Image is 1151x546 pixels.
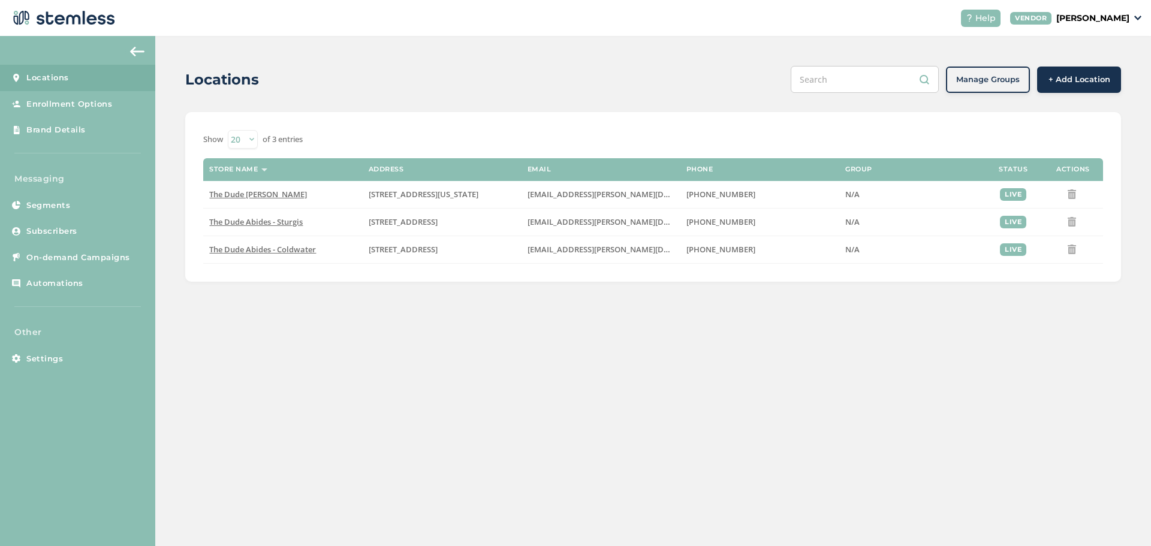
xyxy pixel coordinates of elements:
[26,72,69,84] span: Locations
[203,134,223,146] label: Show
[263,134,303,146] label: of 3 entries
[369,189,516,200] label: 160 North Washington Street
[261,168,267,171] img: icon-sort-1e1d7615.svg
[10,6,115,30] img: logo-dark-0685b13c.svg
[1043,158,1103,181] th: Actions
[528,217,674,227] label: platter.r.madison@gmail.com
[369,244,438,255] span: [STREET_ADDRESS]
[369,216,438,227] span: [STREET_ADDRESS]
[26,252,130,264] span: On-demand Campaigns
[845,189,977,200] label: N/A
[686,165,713,173] label: Phone
[369,245,516,255] label: 398 North Willowbrook Road
[845,165,872,173] label: Group
[130,47,144,56] img: icon-arrow-back-accent-c549486e.svg
[209,245,356,255] label: The Dude Abides - Coldwater
[528,189,674,200] label: platter.r.madison@gmail.com
[1000,188,1026,201] div: live
[845,245,977,255] label: N/A
[209,244,316,255] span: The Dude Abides - Coldwater
[26,124,86,136] span: Brand Details
[26,225,77,237] span: Subscribers
[956,74,1020,86] span: Manage Groups
[845,217,977,227] label: N/A
[528,244,719,255] span: [EMAIL_ADDRESS][PERSON_NAME][DOMAIN_NAME]
[791,66,939,93] input: Search
[528,245,674,255] label: platter.r.madison@gmail.com
[946,67,1030,93] button: Manage Groups
[26,98,112,110] span: Enrollment Options
[686,245,833,255] label: (517) 677-2635
[185,69,259,91] h2: Locations
[1134,16,1141,20] img: icon_down-arrow-small-66adaf34.svg
[1000,243,1026,256] div: live
[209,189,307,200] span: The Dude [PERSON_NAME]
[26,277,83,289] span: Automations
[209,216,303,227] span: The Dude Abides - Sturgis
[209,217,356,227] label: The Dude Abides - Sturgis
[999,165,1028,173] label: Status
[1037,67,1121,93] button: + Add Location
[975,12,996,25] span: Help
[686,189,833,200] label: (517) 677-2635
[686,244,755,255] span: [PHONE_NUMBER]
[209,189,356,200] label: The Dude Abides - Constantine
[369,165,404,173] label: Address
[528,189,719,200] span: [EMAIL_ADDRESS][PERSON_NAME][DOMAIN_NAME]
[686,217,833,227] label: (517) 677-2635
[209,165,258,173] label: Store name
[966,14,973,22] img: icon-help-white-03924b79.svg
[528,165,552,173] label: Email
[528,216,719,227] span: [EMAIL_ADDRESS][PERSON_NAME][DOMAIN_NAME]
[1000,216,1026,228] div: live
[26,200,70,212] span: Segments
[369,189,478,200] span: [STREET_ADDRESS][US_STATE]
[1010,12,1051,25] div: VENDOR
[686,216,755,227] span: [PHONE_NUMBER]
[1048,74,1110,86] span: + Add Location
[686,189,755,200] span: [PHONE_NUMBER]
[1091,488,1151,546] iframe: Chat Widget
[26,353,63,365] span: Settings
[1056,12,1129,25] p: [PERSON_NAME]
[369,217,516,227] label: 1394 South Centerville Road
